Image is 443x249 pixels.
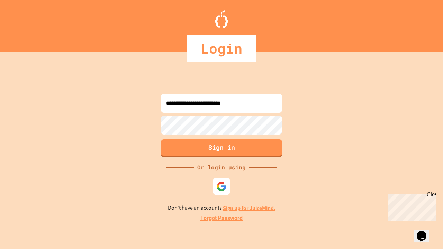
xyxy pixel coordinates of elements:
div: Chat with us now!Close [3,3,48,44]
img: google-icon.svg [216,181,227,192]
div: Login [187,35,256,62]
a: Sign up for JuiceMind. [223,204,275,212]
iframe: chat widget [386,191,436,221]
p: Don't have an account? [168,204,275,212]
div: Or login using [194,163,249,172]
img: Logo.svg [215,10,228,28]
iframe: chat widget [414,221,436,242]
button: Sign in [161,139,282,157]
a: Forgot Password [200,214,243,222]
